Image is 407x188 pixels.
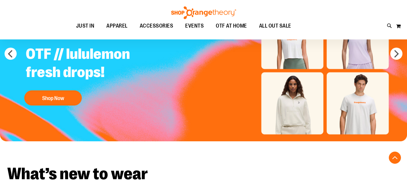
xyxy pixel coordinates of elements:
span: JUST IN [76,19,95,33]
span: ACCESSORIES [140,19,173,33]
button: Shop Now [24,90,82,106]
button: Back To Top [389,152,401,164]
a: OTF // lululemon fresh drops! Shop Now [21,40,172,109]
img: Shop Orangetheory [170,6,237,19]
button: prev [5,48,17,60]
h2: OTF // lululemon fresh drops! [21,40,172,87]
button: next [390,48,402,60]
span: OTF AT HOME [216,19,247,33]
span: APPAREL [106,19,128,33]
h2: What’s new to wear [7,166,400,182]
span: EVENTS [185,19,204,33]
span: ALL OUT SALE [259,19,291,33]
